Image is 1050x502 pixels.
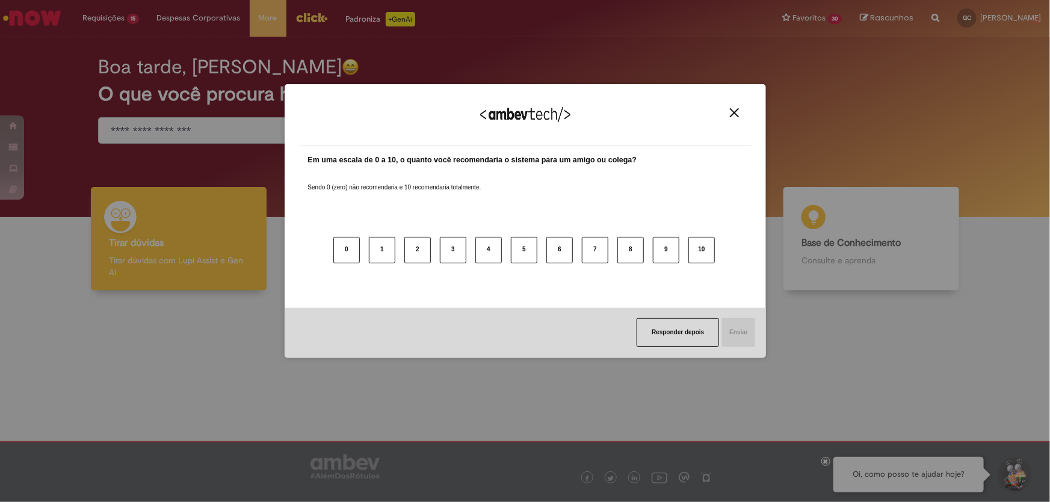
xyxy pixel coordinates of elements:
[637,318,719,347] button: Responder depois
[475,237,502,263] button: 4
[511,237,537,263] button: 5
[480,107,570,122] img: Logo Ambevtech
[308,169,481,192] label: Sendo 0 (zero) não recomendaria e 10 recomendaria totalmente.
[688,237,715,263] button: 10
[369,237,395,263] button: 1
[653,237,679,263] button: 9
[730,108,739,117] img: Close
[546,237,573,263] button: 6
[333,237,360,263] button: 0
[440,237,466,263] button: 3
[404,237,431,263] button: 2
[582,237,608,263] button: 7
[308,155,637,166] label: Em uma escala de 0 a 10, o quanto você recomendaria o sistema para um amigo ou colega?
[726,108,743,118] button: Close
[617,237,644,263] button: 8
